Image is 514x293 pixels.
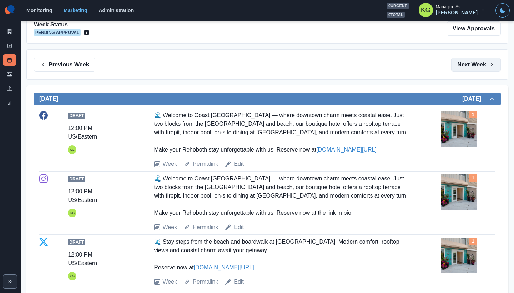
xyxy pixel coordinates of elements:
h2: Week Status [34,21,89,28]
a: Permalink [193,278,218,286]
div: 12:00 PM US/Eastern [68,250,122,268]
div: 12:00 PM US/Eastern [68,187,122,204]
button: Expand [3,274,17,289]
a: Week [163,278,177,286]
a: Week [163,223,177,232]
a: Media Library [3,69,16,80]
a: Permalink [193,160,218,168]
div: Katrina Gallardo [70,272,75,280]
a: Post Schedule [3,54,16,66]
div: Total Media Attached [469,238,477,245]
a: Edit [234,223,244,232]
a: Marketing Summary [3,26,16,37]
div: 🌊 Welcome to Coast [GEOGRAPHIC_DATA] — where downtown charm meets coastal ease. Just two blocks f... [154,111,409,154]
button: Toggle Mode [495,3,510,18]
div: Katrina Gallardo [421,1,431,19]
div: Managing As [436,4,460,9]
a: [DOMAIN_NAME][URL] [194,264,254,270]
img: brjnbfrb5e36j7wvkoxi [441,238,477,273]
div: 🌊 Stay steps from the beach and boardwalk at [GEOGRAPHIC_DATA]! Modern comfort, rooftop views and... [154,238,409,272]
span: Pending Approval [34,29,81,36]
a: Marketing [64,8,87,13]
div: Total Media Attached [469,174,477,182]
div: Katrina Gallardo [70,145,75,154]
img: brjnbfrb5e36j7wvkoxi [441,111,477,147]
button: Previous Week [34,58,95,72]
button: [DATE][DATE] [34,93,501,105]
div: 🌊 Welcome to Coast [GEOGRAPHIC_DATA] — where downtown charm meets coastal ease. Just two blocks f... [154,174,409,217]
span: Draft [68,176,85,182]
a: Review Summary [3,97,16,109]
div: 12:00 PM US/Eastern [68,124,122,141]
a: Uploads [3,83,16,94]
a: [DOMAIN_NAME][URL] [316,146,377,153]
a: Edit [234,278,244,286]
div: Total Media Attached [469,111,477,118]
button: Managing As[PERSON_NAME] [413,3,491,17]
h2: [DATE] [39,95,58,102]
a: Monitoring [26,8,52,13]
span: Draft [68,239,85,245]
div: [PERSON_NAME] [436,10,478,16]
a: Edit [234,160,244,168]
span: 0 total [387,12,405,18]
h2: [DATE] [462,95,488,102]
a: New Post [3,40,16,51]
a: Administration [99,8,134,13]
a: Permalink [193,223,218,232]
a: Week [163,160,177,168]
img: brjnbfrb5e36j7wvkoxi [441,174,477,210]
span: Draft [68,113,85,119]
div: Katrina Gallardo [70,209,75,217]
button: Next Week [451,58,501,72]
a: View Approvals [447,21,501,36]
span: 0 urgent [387,3,409,9]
